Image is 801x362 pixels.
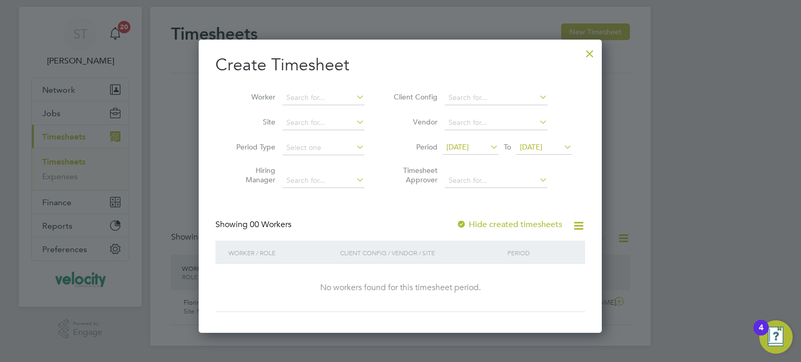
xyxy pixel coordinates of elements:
label: Worker [228,92,275,102]
h2: Create Timesheet [215,54,585,76]
span: [DATE] [446,142,469,152]
input: Search for... [445,91,548,105]
div: Showing [215,219,294,230]
input: Search for... [445,116,548,130]
label: Hiring Manager [228,166,275,184]
span: To [501,140,514,154]
label: Vendor [391,117,438,127]
div: Worker / Role [226,241,337,265]
label: Timesheet Approver [391,166,438,184]
label: Hide created timesheets [456,219,562,230]
label: Site [228,117,275,127]
span: 00 Workers [250,219,292,230]
input: Search for... [283,173,365,188]
button: Open Resource Center, 4 new notifications [759,320,793,354]
span: [DATE] [520,142,542,152]
input: Search for... [283,116,365,130]
div: No workers found for this timesheet period. [226,282,575,293]
input: Search for... [445,173,548,188]
div: 4 [759,328,763,341]
label: Client Config [391,92,438,102]
label: Period Type [228,142,275,152]
div: Period [505,241,575,265]
div: Client Config / Vendor / Site [337,241,505,265]
input: Select one [283,141,365,155]
input: Search for... [283,91,365,105]
label: Period [391,142,438,152]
